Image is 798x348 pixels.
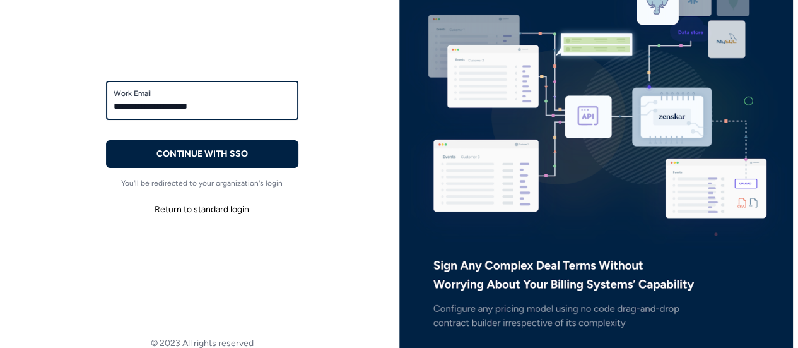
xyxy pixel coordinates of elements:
[114,88,291,99] label: Work Email
[106,198,298,221] button: Return to standard login
[106,140,298,168] button: CONTINUE WITH SSO
[106,178,298,188] p: You'll be redirected to your organization's login
[156,148,248,160] p: CONTINUE WITH SSO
